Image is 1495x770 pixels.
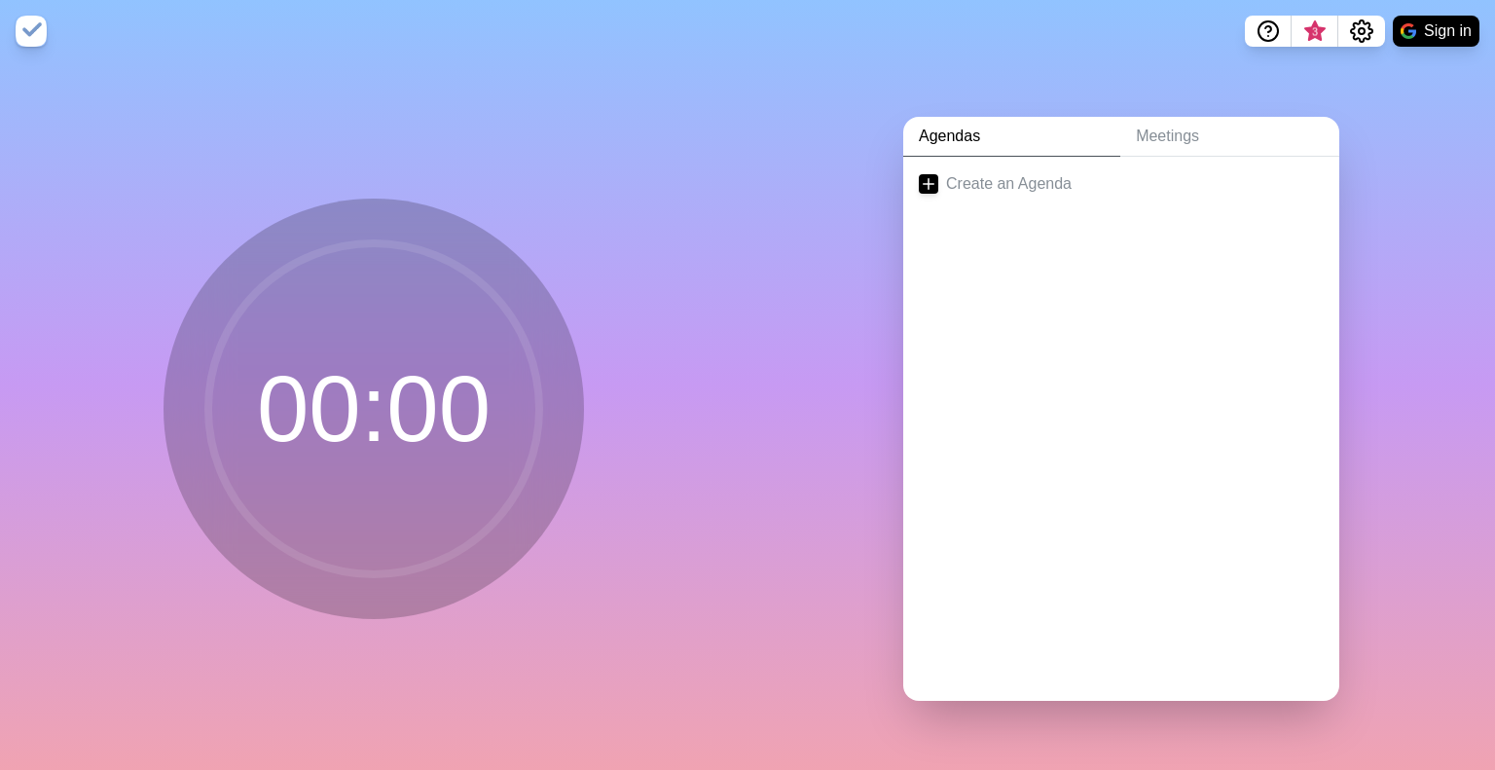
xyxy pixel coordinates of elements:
[1120,117,1339,157] a: Meetings
[903,117,1120,157] a: Agendas
[1292,16,1338,47] button: What’s new
[1401,23,1416,39] img: google logo
[1338,16,1385,47] button: Settings
[16,16,47,47] img: timeblocks logo
[903,157,1339,211] a: Create an Agenda
[1307,24,1323,40] span: 3
[1393,16,1479,47] button: Sign in
[1245,16,1292,47] button: Help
